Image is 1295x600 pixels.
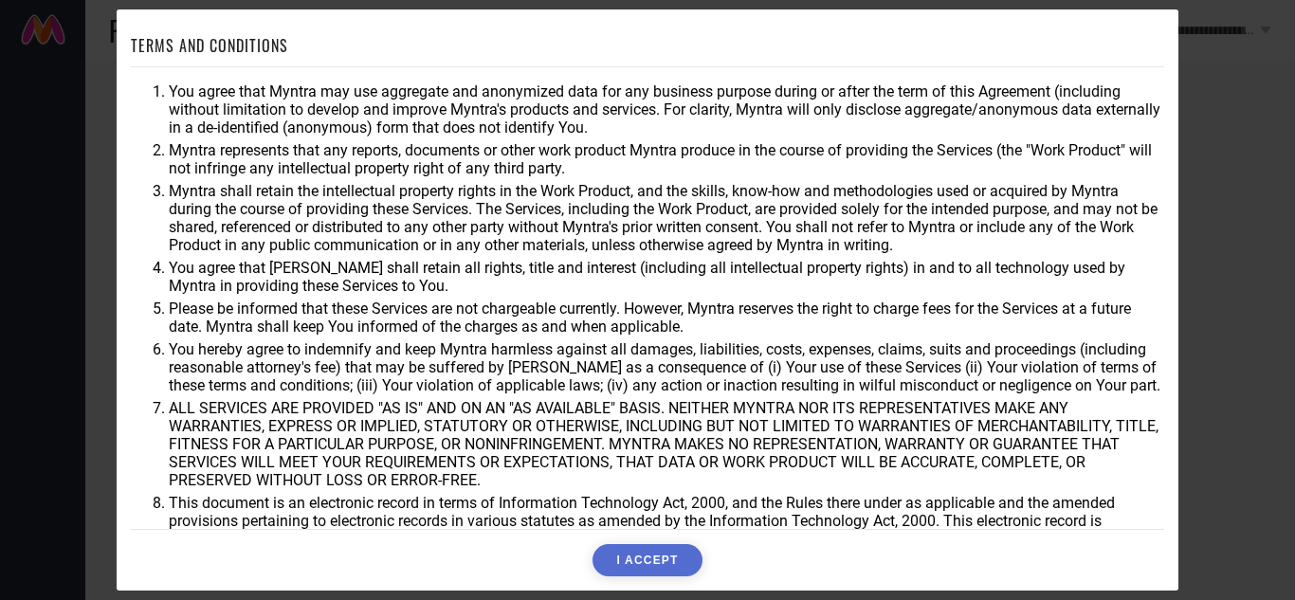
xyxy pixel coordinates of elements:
li: You agree that Myntra may use aggregate and anonymized data for any business purpose during or af... [169,82,1164,136]
li: You hereby agree to indemnify and keep Myntra harmless against all damages, liabilities, costs, e... [169,340,1164,394]
li: Please be informed that these Services are not chargeable currently. However, Myntra reserves the... [169,300,1164,336]
li: This document is an electronic record in terms of Information Technology Act, 2000, and the Rules... [169,494,1164,548]
li: Myntra shall retain the intellectual property rights in the Work Product, and the skills, know-ho... [169,182,1164,254]
li: ALL SERVICES ARE PROVIDED "AS IS" AND ON AN "AS AVAILABLE" BASIS. NEITHER MYNTRA NOR ITS REPRESEN... [169,399,1164,489]
li: You agree that [PERSON_NAME] shall retain all rights, title and interest (including all intellect... [169,259,1164,295]
h1: TERMS AND CONDITIONS [131,34,288,57]
li: Myntra represents that any reports, documents or other work product Myntra produce in the course ... [169,141,1164,177]
button: I ACCEPT [593,544,702,576]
